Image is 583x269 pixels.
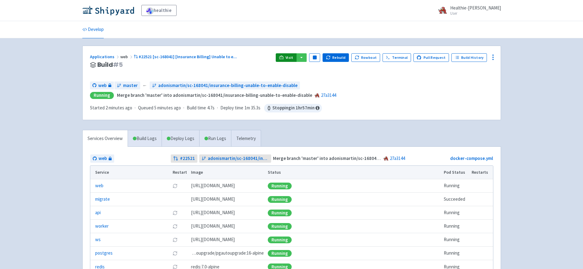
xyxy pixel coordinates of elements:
[264,104,322,112] span: Stopping in 1 hr 57 min
[268,250,292,257] div: Running
[173,184,178,188] button: Restart pod
[450,11,501,15] small: User
[141,5,177,16] a: healthie
[158,82,297,89] span: adonismartin/sc-168041/insurance-billing-unable-to-enable-disable
[442,179,469,193] td: Running
[134,54,238,59] a: #22521 [sc-168041] [Insurance Billing] Unable to e...
[95,250,113,257] a: postgres
[276,53,297,62] a: Visit
[139,54,237,59] span: #22521 [sc-168041] [Insurance Billing] Unable to e ...
[191,236,235,243] span: [DOMAIN_NAME][URL]
[173,210,178,215] button: Restart pod
[266,166,442,179] th: Status
[143,82,147,89] span: ←
[173,224,178,229] button: Restart pod
[191,250,264,257] span: pgautoupgrade/pgautoupgrade:16-alpine
[173,237,178,242] button: Restart pod
[268,210,292,216] div: Running
[442,247,469,260] td: Running
[450,155,493,161] a: docker-compose.yml
[191,223,235,230] span: [DOMAIN_NAME][URL]
[171,166,189,179] th: Restart
[207,104,215,112] span: 4.7s
[82,21,104,38] a: Develop
[199,130,231,147] a: Run Logs
[114,81,140,90] a: master
[90,92,114,99] div: Running
[150,81,300,90] a: adonismartin/sc-168041/insurance-billing-unable-to-enable-disable
[451,53,487,62] a: Build History
[95,182,103,189] a: web
[113,60,123,69] span: # 5
[442,220,469,233] td: Running
[390,155,405,161] a: 27a3144
[434,6,501,15] a: Healthie-[PERSON_NAME] User
[162,130,199,147] a: Deploy Logs
[351,53,380,62] button: Rowboat
[90,104,322,112] div: · · ·
[128,130,162,147] a: Build Logs
[154,105,181,111] time: 5 minutes ago
[171,154,197,163] a: #22521
[138,105,181,111] span: Queued
[268,183,292,189] div: Running
[191,196,235,203] span: [DOMAIN_NAME][URL]
[413,53,449,62] a: Pull Request
[123,82,138,89] span: master
[442,166,469,179] th: Pod Status
[231,130,261,147] a: Telemetry
[286,55,293,60] span: Visit
[95,223,109,230] a: worker
[95,236,101,243] a: ws
[323,53,349,62] button: Rebuild
[220,104,243,112] span: Deploy time
[268,223,292,230] div: Running
[189,166,266,179] th: Image
[268,196,292,203] div: Running
[180,155,195,162] strong: # 22521
[117,92,312,98] strong: Merge branch 'master' into adonismartin/sc-168041/insurance-billing-unable-to-enable-disable
[90,54,120,59] a: Applications
[273,155,468,161] strong: Merge branch 'master' into adonismartin/sc-168041/insurance-billing-unable-to-enable-disable
[90,105,132,111] span: Started
[187,104,206,112] span: Build time
[442,233,469,247] td: Running
[191,182,235,189] span: [DOMAIN_NAME][URL]
[321,92,336,98] a: 27a3144
[469,166,493,179] th: Restarts
[120,54,134,59] span: web
[173,251,178,256] button: Restart pod
[450,5,501,11] span: Healthie-[PERSON_NAME]
[95,209,101,216] a: api
[309,53,320,62] button: Pause
[245,104,260,112] span: 1m 35.3s
[191,209,235,216] span: [DOMAIN_NAME][URL]
[97,61,123,68] span: Build
[90,154,114,163] a: web
[82,6,134,15] img: Shipyard logo
[383,53,411,62] a: Terminal
[83,130,128,147] a: Services Overview
[106,105,132,111] time: 2 minutes ago
[98,82,107,89] span: web
[90,81,114,90] a: web
[268,237,292,243] div: Running
[99,155,107,162] span: web
[442,206,469,220] td: Running
[208,155,269,162] span: adonismartin/sc-168041/insurance-billing-unable-to-enable-disable
[90,166,171,179] th: Service
[442,193,469,206] td: Succeeded
[199,154,271,163] a: adonismartin/sc-168041/insurance-billing-unable-to-enable-disable
[95,196,110,203] a: migrate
